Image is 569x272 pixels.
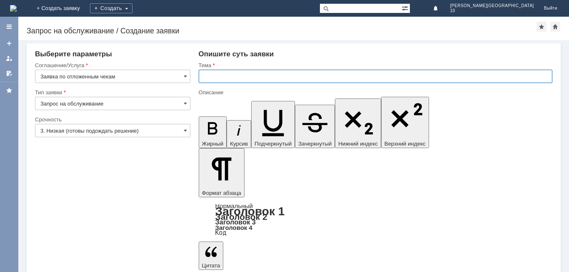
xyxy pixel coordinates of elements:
div: Формат абзаца [199,203,552,236]
a: Заголовок 4 [215,224,252,231]
div: Тема [199,63,551,68]
span: Верхний индекс [384,141,426,147]
button: Курсив [227,120,251,148]
span: 10 [450,8,534,13]
span: Зачеркнутый [298,141,332,147]
button: Верхний индекс [381,97,429,148]
div: Создать [90,3,132,13]
a: Заголовок 2 [215,212,267,222]
span: Нижний индекс [338,141,378,147]
button: Подчеркнутый [251,101,295,148]
button: Цитата [199,242,224,270]
button: Жирный [199,116,227,148]
div: Запрос на обслуживание / Создание заявки [27,27,537,35]
div: Соглашение/Услуга [35,63,189,68]
span: Расширенный поиск [402,4,410,12]
a: Мои согласования [2,67,16,80]
div: Описание [199,90,551,95]
span: Опишите суть заявки [199,50,274,58]
a: Нормальный [215,202,253,209]
div: Сделать домашней страницей [550,22,560,32]
span: Курсив [230,141,248,147]
button: Нижний индекс [335,98,381,148]
span: [PERSON_NAME][GEOGRAPHIC_DATA] [450,3,534,8]
span: Подчеркнутый [255,141,292,147]
div: Добавить в избранное [537,22,547,32]
a: Заголовок 3 [215,218,256,226]
span: Жирный [202,141,224,147]
button: Формат абзаца [199,148,245,197]
a: Мои заявки [2,52,16,65]
span: Цитата [202,262,220,269]
button: Зачеркнутый [295,105,335,148]
div: Тип заявки [35,90,189,95]
div: Срочность [35,117,189,122]
a: Перейти на домашнюю страницу [10,5,17,12]
a: Создать заявку [2,37,16,50]
a: Код [215,229,227,237]
span: Выберите параметры [35,50,112,58]
img: logo [10,5,17,12]
a: Заголовок 1 [215,205,285,218]
span: Формат абзаца [202,190,241,196]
